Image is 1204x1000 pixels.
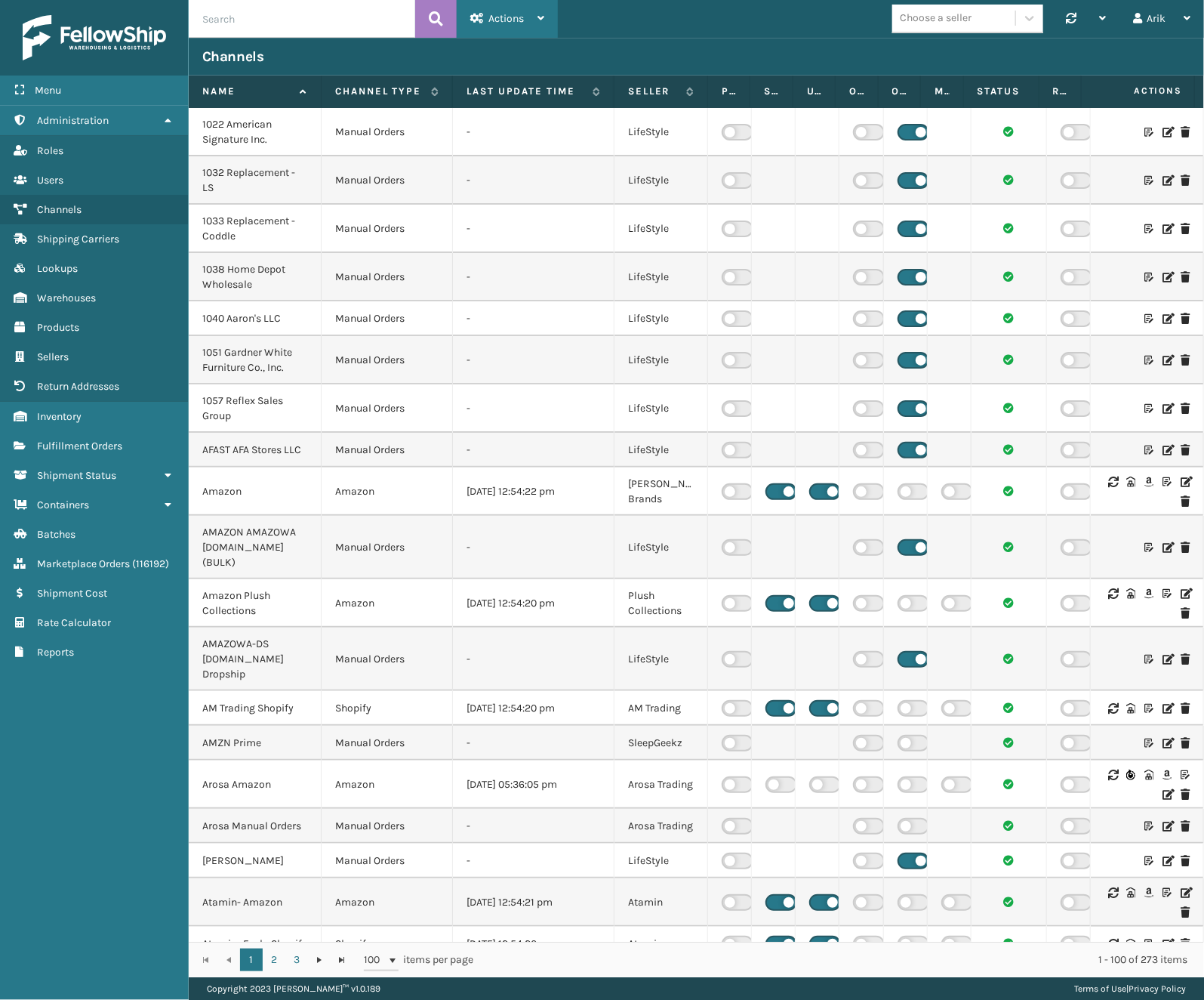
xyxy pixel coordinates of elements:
i: Sync [1108,477,1117,487]
td: [DATE] 12:54:20 pm [453,927,614,961]
i: Update inventory and reset MLI [1126,770,1135,780]
i: Channel sync succeeded. [1003,126,1014,137]
i: Delete [1181,127,1190,137]
td: LifeStyle [614,844,708,878]
i: Delete [1181,703,1190,714]
i: Edit [1162,703,1172,714]
span: Menu [35,84,61,97]
td: - [453,433,614,468]
td: LifeStyle [614,336,708,384]
i: Edit [1162,403,1172,414]
i: Delete [1181,939,1190,949]
i: Delete [1181,496,1190,507]
td: LifeStyle [614,301,708,336]
div: | [1074,977,1186,1000]
td: - [453,809,614,844]
i: Edit [1181,588,1190,599]
label: Upload inventory [807,85,821,98]
td: Arosa Trading [614,761,708,809]
td: [PERSON_NAME] Brands [614,468,708,516]
td: Manual Orders [322,628,453,691]
div: 1032 Replacement - LS [202,165,307,196]
td: LifeStyle [614,108,708,156]
i: Channel sync succeeded. [1003,855,1014,866]
div: 1022 American Signature Inc. [202,117,307,147]
i: Amazon Templates [1144,477,1153,487]
i: Channel sync succeeded. [1003,486,1014,496]
span: 100 [364,952,386,968]
span: Return Addresses [37,380,119,393]
td: - [453,336,614,384]
i: Delete [1181,821,1190,832]
i: Delete [1181,272,1190,282]
i: Delete [1181,445,1190,455]
td: Amazon [322,878,453,927]
i: Delete [1181,313,1190,324]
td: - [453,384,614,433]
td: LifeStyle [614,433,708,468]
i: Warehouse Codes [1144,770,1153,780]
i: Customize Label [1144,175,1153,186]
i: Edit [1162,127,1172,137]
td: Shopify [322,691,453,726]
td: Manual Orders [322,809,453,844]
i: Edit [1162,738,1172,748]
label: Seller [628,85,679,98]
i: Channel sync succeeded. [1003,737,1014,748]
i: Channel sync succeeded. [1003,271,1014,282]
i: Customize Label [1144,127,1153,137]
div: Atamin- Fenlo Shopify [202,937,307,952]
i: Customize Label [1144,445,1153,455]
i: Edit [1162,821,1172,832]
i: Channel sync succeeded. [1003,702,1014,713]
i: Edit [1162,272,1172,282]
i: Customize Label [1162,588,1172,599]
td: Atamin [614,927,708,961]
td: - [453,516,614,579]
i: Channel sync succeeded. [1003,174,1014,185]
i: Sync [1108,939,1117,949]
span: Administration [37,114,109,127]
td: Manual Orders [322,108,453,156]
img: logo [23,15,166,60]
span: Actions [488,12,524,25]
i: Amazon Templates [1144,588,1153,599]
span: Roles [37,144,63,157]
td: - [453,301,614,336]
i: Edit [1162,789,1172,800]
span: Users [37,174,63,187]
i: Edit [1162,175,1172,186]
i: Delete [1181,542,1190,553]
a: Go to the last page [331,949,353,971]
span: Inventory [37,410,82,423]
i: Channel sync succeeded. [1003,597,1014,608]
span: Sellers [37,350,69,363]
i: Edit [1162,856,1172,866]
td: - [453,844,614,878]
i: Amazon Templates [1144,887,1153,898]
i: Customize Label [1144,403,1153,414]
td: Manual Orders [322,336,453,384]
span: Rate Calculator [37,616,111,629]
label: Last update time [467,85,585,98]
i: Edit [1162,939,1172,949]
div: 1051 Gardner White Furniture Co., Inc. [202,345,307,375]
span: Actions [1086,79,1191,103]
div: Amazon [202,484,307,499]
i: Delete [1181,789,1190,800]
i: Channel sync succeeded. [1003,820,1014,831]
i: Warehouse Codes [1126,477,1135,487]
span: Fulfillment Orders [37,440,122,452]
i: Customize Label [1144,703,1153,714]
span: Batches [37,528,75,541]
i: Delete [1181,654,1190,665]
div: 1040 Aaron's LLC [202,311,307,326]
i: Warehouse Codes [1126,887,1135,898]
div: Arosa Amazon [202,777,307,792]
i: Customize Label [1144,821,1153,832]
td: Manual Orders [322,726,453,761]
i: Customize Label [1144,313,1153,324]
span: Lookups [37,262,78,275]
i: Customize Label [1144,355,1153,366]
i: Channel sync succeeded. [1003,938,1014,949]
